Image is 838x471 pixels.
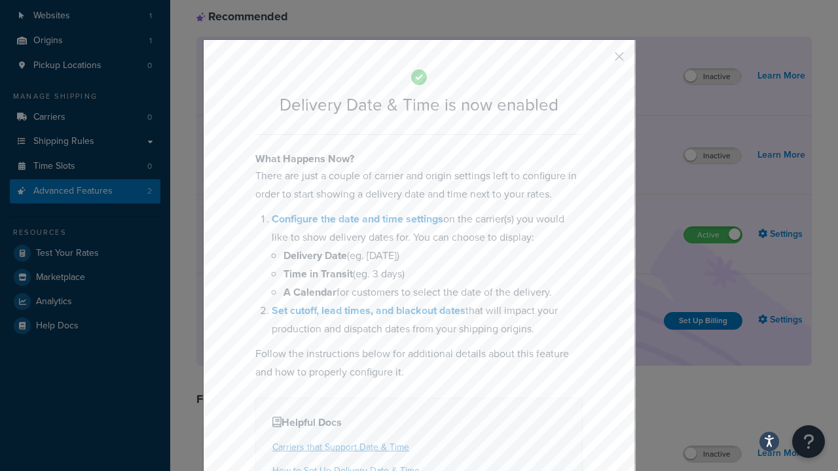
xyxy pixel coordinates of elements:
li: (eg. [DATE]) [283,247,583,265]
b: A Calendar [283,285,337,300]
h2: Delivery Date & Time is now enabled [255,96,583,114]
b: Delivery Date [283,248,347,263]
p: There are just a couple of carrier and origin settings left to configure in order to start showin... [255,167,583,203]
li: (eg. 3 days) [283,265,583,283]
p: Follow the instructions below for additional details about this feature and how to properly confi... [255,345,583,381]
h4: What Happens Now? [255,151,583,167]
b: Time in Transit [283,266,353,281]
li: on the carrier(s) you would like to show delivery dates for. You can choose to display: [272,210,583,302]
li: that will impact your production and dispatch dates from your shipping origins. [272,302,583,338]
li: for customers to select the date of the delivery. [283,283,583,302]
a: Set cutoff, lead times, and blackout dates [272,303,465,318]
a: Configure the date and time settings [272,211,443,226]
h4: Helpful Docs [272,415,566,430]
a: Carriers that Support Date & Time [272,440,409,454]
